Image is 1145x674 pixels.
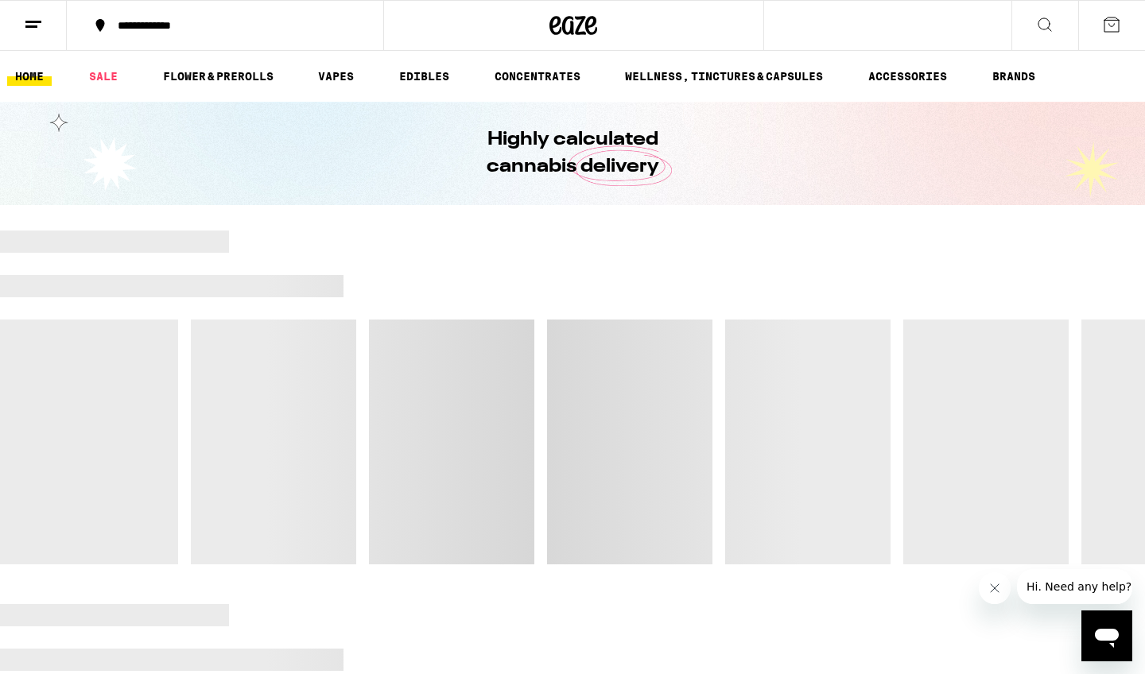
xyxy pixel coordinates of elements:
[81,67,126,86] a: SALE
[391,67,457,86] a: EDIBLES
[984,67,1043,86] a: BRANDS
[7,67,52,86] a: HOME
[155,67,281,86] a: FLOWER & PREROLLS
[487,67,588,86] a: CONCENTRATES
[860,67,955,86] a: ACCESSORIES
[617,67,831,86] a: WELLNESS, TINCTURES & CAPSULES
[979,572,1011,604] iframe: Close message
[441,126,704,180] h1: Highly calculated cannabis delivery
[1081,610,1132,661] iframe: Button to launch messaging window
[310,67,362,86] a: VAPES
[1017,569,1132,604] iframe: Message from company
